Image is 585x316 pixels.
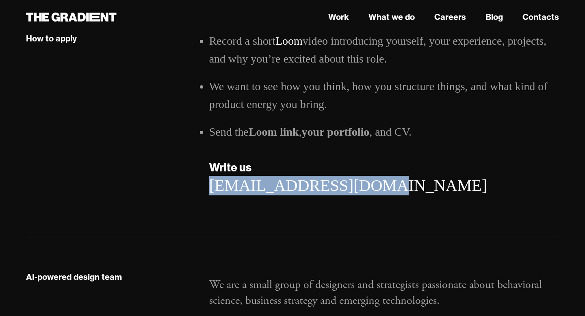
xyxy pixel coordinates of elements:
strong: your portfolio [302,126,370,138]
div: How to apply [26,33,77,44]
a: What we do [368,11,415,23]
strong: Write us [209,160,252,174]
a: Work [328,11,349,23]
strong: Loom link [249,126,299,138]
a: Contacts [522,11,559,23]
strong: AI-powered design team [26,272,122,282]
li: We want to see how you think, how you structure things, and what kind of product energy you bring. [209,78,559,113]
a: Careers [434,11,466,23]
li: Record a short video introducing yourself, your experience, projects, and why you’re excited abou... [209,32,559,68]
a: [EMAIL_ADDRESS][DOMAIN_NAME] [209,176,487,195]
li: Send the , , and CV. [209,123,559,141]
p: We are a small group of designers and strategists passionate about behavioral science, business s... [209,277,559,309]
a: Loom [275,35,303,47]
a: Blog [485,11,503,23]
